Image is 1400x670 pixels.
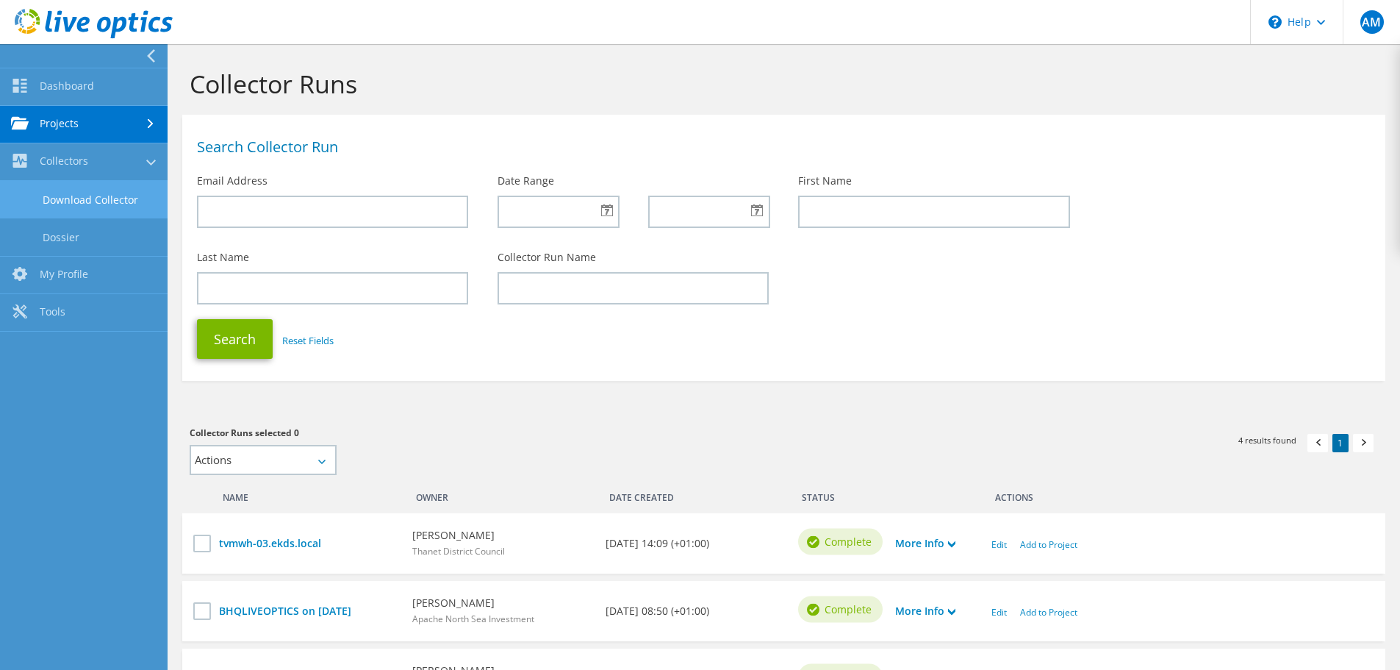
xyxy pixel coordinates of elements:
span: AM [1360,10,1384,34]
a: Reset Fields [282,334,334,347]
b: [PERSON_NAME] [412,527,505,544]
span: Apache North Sea Investment [412,613,534,625]
svg: \n [1268,15,1282,29]
div: Date Created [598,482,791,506]
button: Search [197,319,273,359]
h1: Search Collector Run [197,140,1363,154]
label: Date Range [498,174,554,188]
a: Edit [991,606,1007,619]
a: More Info [895,603,955,619]
a: Edit [991,538,1007,551]
div: Owner [405,482,598,506]
div: Status [791,482,887,506]
span: Complete [825,602,872,618]
a: BHQLIVEOPTICS on [DATE] [219,603,398,619]
label: Last Name [197,250,249,265]
h1: Collector Runs [190,68,1371,99]
b: [PERSON_NAME] [412,595,534,611]
a: tvmwh-03.ekds.local [219,535,398,552]
label: First Name [798,174,852,188]
div: Name [212,482,405,506]
b: [DATE] 14:09 (+01:00) [606,535,709,552]
span: 4 results found [1238,434,1296,446]
span: Thanet District Council [412,545,505,557]
label: Collector Run Name [498,250,596,265]
a: Add to Project [1020,538,1077,551]
div: Actions [984,482,1371,506]
b: [DATE] 08:50 (+01:00) [606,603,709,619]
label: Email Address [197,174,268,188]
a: 1 [1332,434,1349,452]
a: Add to Project [1020,606,1077,619]
a: More Info [895,535,955,552]
h3: Collector Runs selected 0 [190,425,769,441]
span: Complete [825,534,872,550]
